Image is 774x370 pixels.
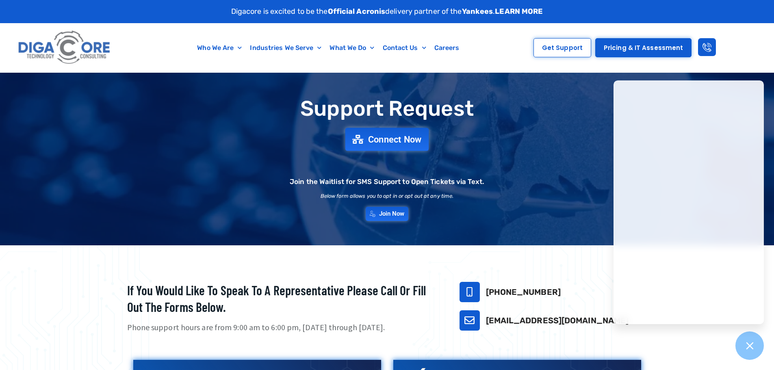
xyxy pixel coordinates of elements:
img: Digacore logo 1 [16,27,113,68]
span: Get Support [542,45,583,51]
a: Get Support [533,38,591,57]
a: Who We Are [193,39,246,57]
iframe: Chatgenie Messenger [614,80,764,324]
span: Pricing & IT Assessment [604,45,683,51]
a: Pricing & IT Assessment [595,38,692,57]
a: 732-646-5725 [460,282,480,302]
a: Industries We Serve [246,39,325,57]
a: Connect Now [345,128,429,151]
h2: If you would like to speak to a representative please call or fill out the forms below. [127,282,439,316]
a: support@digacore.com [460,310,480,331]
h2: Below form allows you to opt in or opt out at any time. [321,193,454,199]
h2: Join the Waitlist for SMS Support to Open Tickets via Text. [290,178,484,185]
a: Contact Us [379,39,430,57]
strong: Official Acronis [328,7,386,16]
a: What We Do [325,39,378,57]
a: Join Now [366,207,409,221]
a: [EMAIL_ADDRESS][DOMAIN_NAME] [486,316,629,325]
a: Careers [430,39,464,57]
p: Digacore is excited to be the delivery partner of the . [231,6,543,17]
p: Phone support hours are from 9:00 am to 6:00 pm, [DATE] through [DATE]. [127,322,439,333]
span: Join Now [379,211,405,217]
nav: Menu [152,39,505,57]
strong: Yankees [462,7,493,16]
a: LEARN MORE [495,7,543,16]
h1: Support Request [107,97,668,120]
span: Connect Now [368,135,422,144]
a: [PHONE_NUMBER] [486,287,561,297]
